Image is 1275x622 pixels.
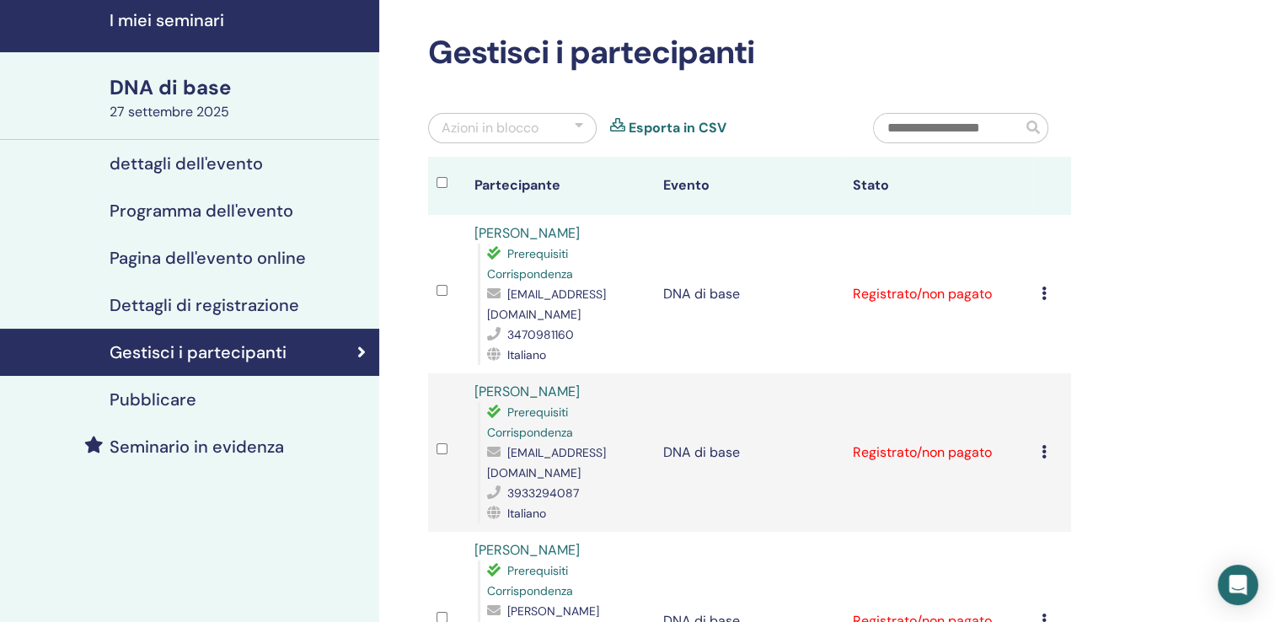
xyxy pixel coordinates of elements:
[655,215,844,373] td: DNA di base
[110,389,196,410] h4: Pubblicare
[844,157,1032,215] th: Stato
[629,118,726,138] a: Esporta in CSV
[110,73,369,102] div: DNA di base
[474,224,580,242] a: [PERSON_NAME]
[507,485,579,501] span: 3933294087
[487,563,573,598] span: Prerequisiti Corrispondenza
[655,373,844,532] td: DNA di base
[442,118,538,138] div: Azioni in blocco
[1218,565,1258,605] div: Apri Intercom Messenger
[487,287,606,322] span: [EMAIL_ADDRESS][DOMAIN_NAME]
[110,201,293,221] h4: Programma dell'evento
[99,73,379,122] a: DNA di base27 settembre 2025
[110,153,263,174] h4: dettagli dell'evento
[110,437,284,457] h4: Seminario in evidenza
[507,506,546,521] span: Italiano
[507,347,546,362] span: Italiano
[466,157,655,215] th: Partecipante
[474,541,580,559] a: [PERSON_NAME]
[474,383,580,400] a: [PERSON_NAME]
[110,295,299,315] h4: Dettagli di registrazione
[507,327,574,342] span: 3470981160
[110,10,369,30] h4: I miei seminari
[110,102,369,122] div: 27 settembre 2025
[110,342,287,362] h4: Gestisci i partecipanti
[487,445,606,480] span: [EMAIL_ADDRESS][DOMAIN_NAME]
[487,405,573,440] span: Prerequisiti Corrispondenza
[487,246,573,282] span: Prerequisiti Corrispondenza
[655,157,844,215] th: Evento
[428,34,1071,72] h2: Gestisci i partecipanti
[110,248,306,268] h4: Pagina dell'evento online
